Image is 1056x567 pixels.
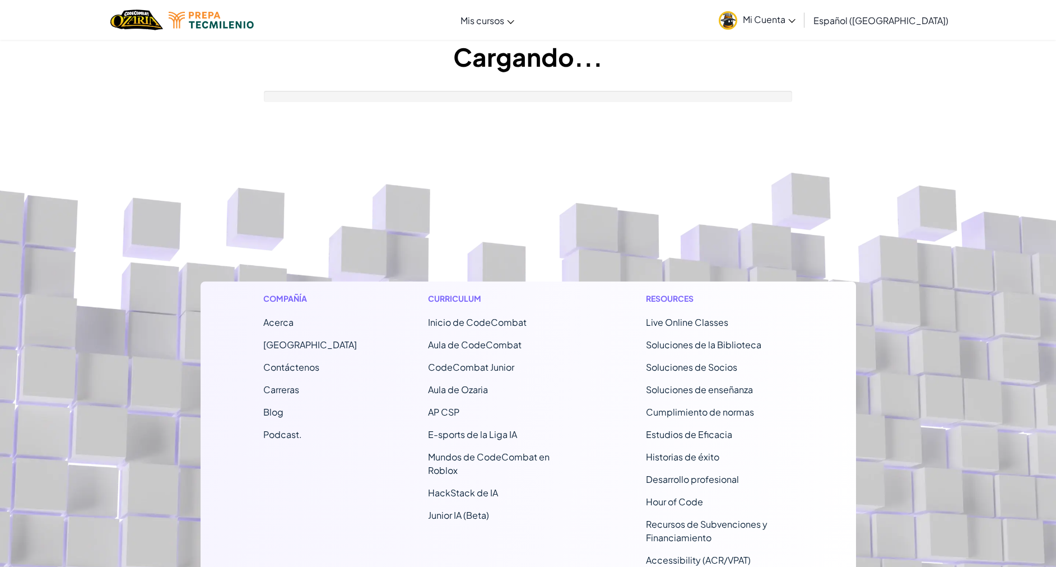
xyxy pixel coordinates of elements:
[428,384,488,395] a: Aula de Ozaria
[455,5,520,35] a: Mis cursos
[428,509,489,521] a: Junior IA (Beta)
[428,406,459,418] a: AP CSP
[719,11,737,30] img: avatar
[713,2,801,38] a: Mi Cuenta
[646,293,793,305] h1: Resources
[263,384,299,395] a: Carreras
[110,8,162,31] a: Ozaria by CodeCombat logo
[263,361,319,373] span: Contáctenos
[110,8,162,31] img: Home
[646,496,703,508] a: Hour of Code
[646,339,761,351] a: Soluciones de la Biblioteca
[428,451,550,476] a: Mundos de CodeCombat en Roblox
[263,339,357,351] a: [GEOGRAPHIC_DATA]
[646,316,728,328] a: Live Online Classes
[646,428,732,440] a: Estudios de Eficacia
[428,487,498,499] a: HackStack de IA
[646,518,767,543] a: Recursos de Subvenciones y Financiamiento
[646,554,751,566] a: Accessibility (ACR/VPAT)
[263,316,294,328] a: Acerca
[263,406,283,418] a: Blog
[460,15,504,26] span: Mis cursos
[428,361,514,373] a: CodeCombat Junior
[743,13,796,25] span: Mi Cuenta
[169,12,254,29] img: Tecmilenio logo
[646,361,737,373] a: Soluciones de Socios
[428,293,575,305] h1: Curriculum
[263,293,357,305] h1: Compañía
[428,339,522,351] a: Aula de CodeCombat
[428,428,517,440] a: E-sports de la Liga IA
[808,5,954,35] a: Español ([GEOGRAPHIC_DATA])
[646,384,753,395] a: Soluciones de enseñanza
[646,406,754,418] a: Cumplimiento de normas
[813,15,948,26] span: Español ([GEOGRAPHIC_DATA])
[646,473,739,485] a: Desarrollo profesional
[646,451,719,463] a: Historias de éxito
[263,428,302,440] a: Podcast.
[428,316,527,328] span: Inicio de CodeCombat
